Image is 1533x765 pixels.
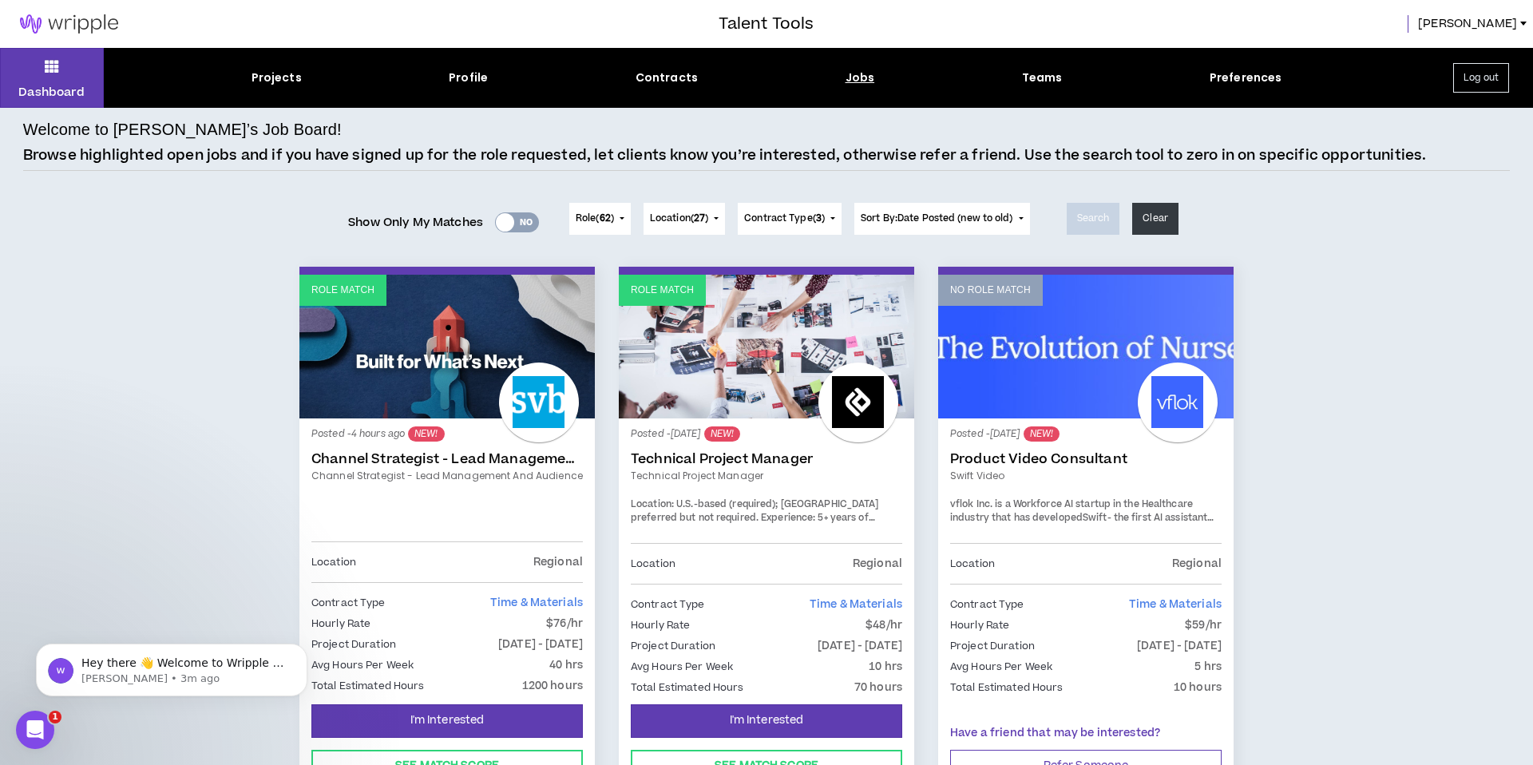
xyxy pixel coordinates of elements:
span: Time & Materials [1129,597,1222,612]
span: 3 [816,212,822,225]
a: Channel Strategist - Lead Management and Audience [311,469,583,483]
a: Product Video Consultant [950,451,1222,467]
a: Swift [1083,511,1107,525]
h3: Talent Tools [719,12,814,36]
span: I'm Interested [410,713,485,728]
p: [DATE] - [DATE] [818,637,902,655]
p: Browse highlighted open jobs and if you have signed up for the role requested, let clients know y... [23,145,1427,166]
span: [PERSON_NAME] [1418,15,1517,33]
p: Avg Hours Per Week [950,658,1052,676]
p: Avg Hours Per Week [311,656,414,674]
p: 5 hrs [1194,658,1222,676]
p: Contract Type [311,594,386,612]
p: Contract Type [631,596,705,613]
a: Technical Project Manager [631,469,902,483]
a: Role Match [619,275,914,418]
h4: Welcome to [PERSON_NAME]’s Job Board! [23,117,342,141]
p: Contract Type [950,596,1024,613]
p: Project Duration [311,636,396,653]
p: Location [311,553,356,571]
iframe: Intercom notifications message [12,610,331,722]
p: Posted - [DATE] [950,426,1222,442]
span: Location ( ) [650,212,708,226]
button: Role(62) [569,203,631,235]
p: 40 hrs [549,656,583,674]
p: 10 hrs [869,658,902,676]
a: Role Match [299,275,595,418]
span: Role ( ) [576,212,614,226]
span: Contract Type ( ) [744,212,825,226]
span: Sort By: Date Posted (new to old) [861,212,1013,225]
span: Time & Materials [810,597,902,612]
div: Contracts [636,69,698,86]
p: Location [950,555,995,573]
p: Regional [533,553,583,571]
p: 70 hours [854,679,902,696]
a: Swift video [950,469,1222,483]
p: Hourly Rate [311,615,370,632]
iframe: Intercom live chat [16,711,54,749]
button: Contract Type(3) [738,203,842,235]
p: Location [631,555,675,573]
span: Show Only My Matches [348,211,483,235]
p: Hourly Rate [631,616,690,634]
p: [DATE] - [DATE] [1137,637,1222,655]
span: I'm Interested [730,713,804,728]
button: Location(27) [644,203,725,235]
sup: NEW! [408,426,444,442]
p: Role Match [311,283,374,298]
span: Location: [631,497,674,511]
p: Hourly Rate [950,616,1009,634]
button: Log out [1453,63,1509,93]
p: Avg Hours Per Week [631,658,733,676]
button: I'm Interested [311,704,583,738]
p: Project Duration [950,637,1035,655]
div: Profile [449,69,488,86]
p: Posted - 4 hours ago [311,426,583,442]
button: Search [1067,203,1120,235]
p: $76/hr [546,615,583,632]
div: Projects [252,69,302,86]
a: No Role Match [938,275,1234,418]
button: Clear [1132,203,1178,235]
p: Dashboard [18,84,85,101]
div: Teams [1022,69,1063,86]
span: 27 [694,212,705,225]
button: Sort By:Date Posted (new to old) [854,203,1030,235]
span: 62 [600,212,611,225]
button: I'm Interested [631,704,902,738]
p: Have a friend that may be interested? [950,725,1222,742]
span: Experience: [761,511,815,525]
span: Time & Materials [490,595,583,611]
p: Role Match [631,283,694,298]
p: No Role Match [950,283,1031,298]
p: 10 hours [1174,679,1222,696]
span: U.S.-based (required); [GEOGRAPHIC_DATA] preferred but not required. [631,497,879,525]
p: Posted - [DATE] [631,426,902,442]
p: Project Duration [631,637,715,655]
p: 1200 hours [522,677,583,695]
p: Total Estimated Hours [950,679,1064,696]
a: Channel Strategist - Lead Management and Audience [311,451,583,467]
p: $48/hr [866,616,902,634]
p: Total Estimated Hours [631,679,744,696]
p: $59/hr [1185,616,1222,634]
sup: NEW! [704,426,740,442]
p: Regional [853,555,902,573]
div: Preferences [1210,69,1282,86]
sup: NEW! [1024,426,1060,442]
a: Technical Project Manager [631,451,902,467]
p: Regional [1172,555,1222,573]
p: Total Estimated Hours [311,677,425,695]
span: 1 [49,711,61,723]
p: [DATE] - [DATE] [498,636,583,653]
span: vflok Inc. is a Workforce AI startup in the Healthcare industry that has developed [950,497,1193,525]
